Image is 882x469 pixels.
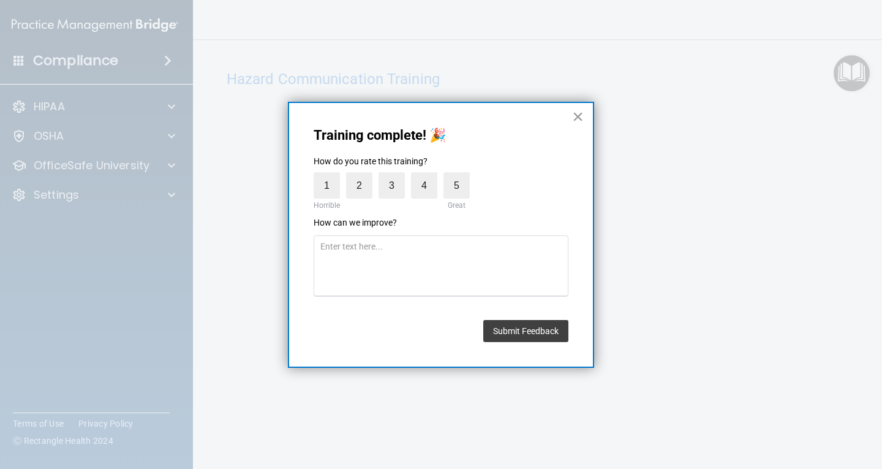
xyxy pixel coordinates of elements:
button: Submit Feedback [483,320,568,342]
p: Training complete! 🎉 [314,128,568,143]
p: How can we improve? [314,217,568,229]
button: Close [572,107,584,126]
label: 4 [411,172,437,199]
div: Great [443,199,470,212]
label: 3 [379,172,405,199]
label: 1 [314,172,340,199]
label: 2 [346,172,372,199]
p: How do you rate this training? [314,156,568,168]
div: Horrible [311,199,343,212]
label: 5 [443,172,470,199]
